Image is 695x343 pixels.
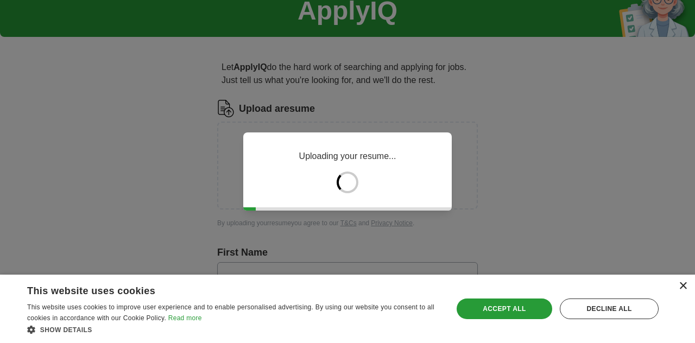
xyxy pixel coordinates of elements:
span: This website uses cookies to improve user experience and to enable personalised advertising. By u... [27,303,434,322]
div: Decline all [560,298,659,319]
div: Show details [27,324,440,335]
div: This website uses cookies [27,281,413,297]
span: Show details [40,326,92,334]
p: Uploading your resume... [299,150,396,163]
div: Accept all [457,298,552,319]
a: Read more, opens a new window [168,314,202,322]
div: Close [679,282,687,290]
